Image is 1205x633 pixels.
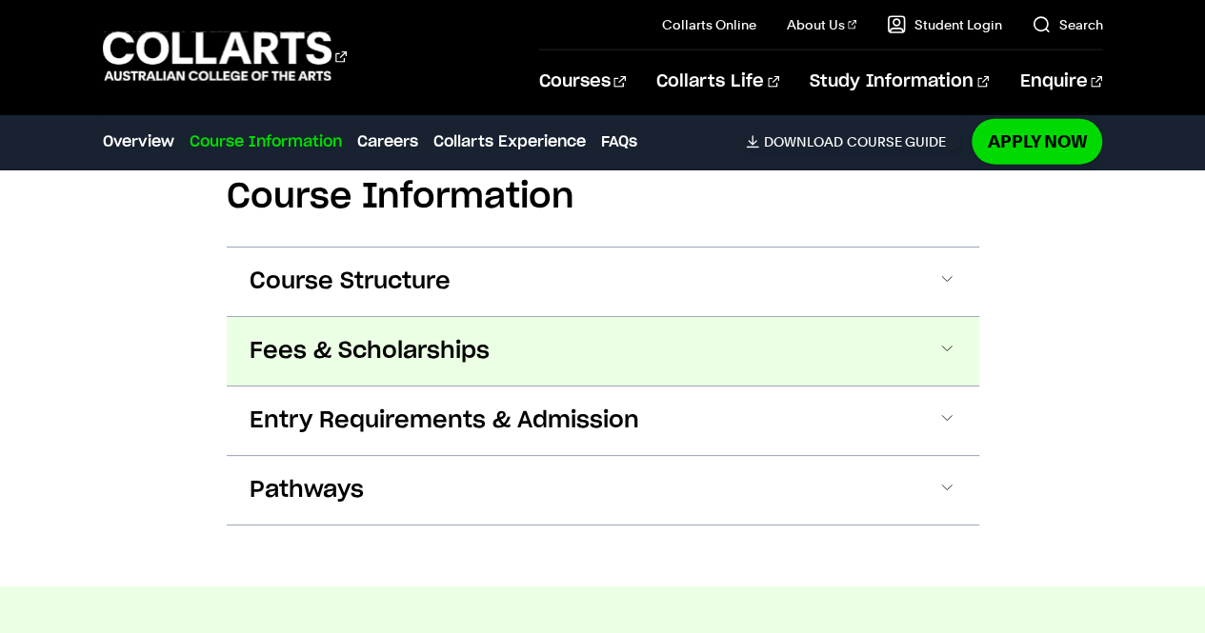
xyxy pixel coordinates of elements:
span: Pathways [250,475,364,505]
a: Apply Now [972,119,1102,164]
a: Student Login [887,15,1001,34]
a: Collarts Life [656,50,779,113]
a: Course Information [190,130,342,153]
button: Fees & Scholarships [227,317,979,386]
h2: Course Information [227,176,979,218]
a: Study Information [810,50,989,113]
a: Careers [357,130,418,153]
a: Collarts Experience [433,130,586,153]
a: About Us [787,15,857,34]
a: Enquire [1019,50,1102,113]
span: Fees & Scholarships [250,336,490,366]
a: Courses [539,50,626,113]
a: Search [1032,15,1102,34]
a: DownloadCourse Guide [746,133,960,150]
span: Course Structure [250,267,451,297]
span: Entry Requirements & Admission [250,406,639,436]
button: Entry Requirements & Admission [227,386,979,455]
a: Collarts Online [662,15,756,34]
a: FAQs [601,130,637,153]
div: Go to homepage [103,30,347,84]
span: Download [763,133,842,150]
a: Overview [103,130,174,153]
button: Pathways [227,456,979,524]
button: Course Structure [227,247,979,316]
